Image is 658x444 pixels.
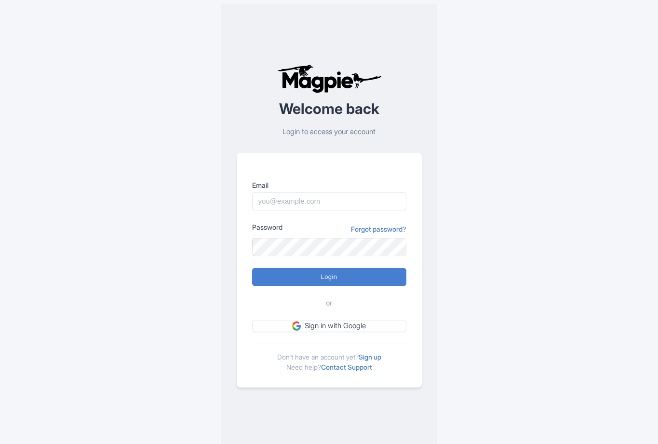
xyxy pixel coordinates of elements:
[252,268,406,286] input: Login
[252,192,406,210] input: you@example.com
[252,180,406,190] label: Email
[359,353,381,361] a: Sign up
[326,298,332,309] span: or
[321,363,372,371] a: Contact Support
[275,64,383,93] img: logo-ab69f6fb50320c5b225c76a69d11143b.png
[252,222,282,232] label: Password
[351,224,406,234] a: Forgot password?
[252,344,406,372] div: Don't have an account yet? Need help?
[292,321,301,330] img: google.svg
[237,126,422,138] p: Login to access your account
[237,101,422,117] h2: Welcome back
[252,320,406,332] a: Sign in with Google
